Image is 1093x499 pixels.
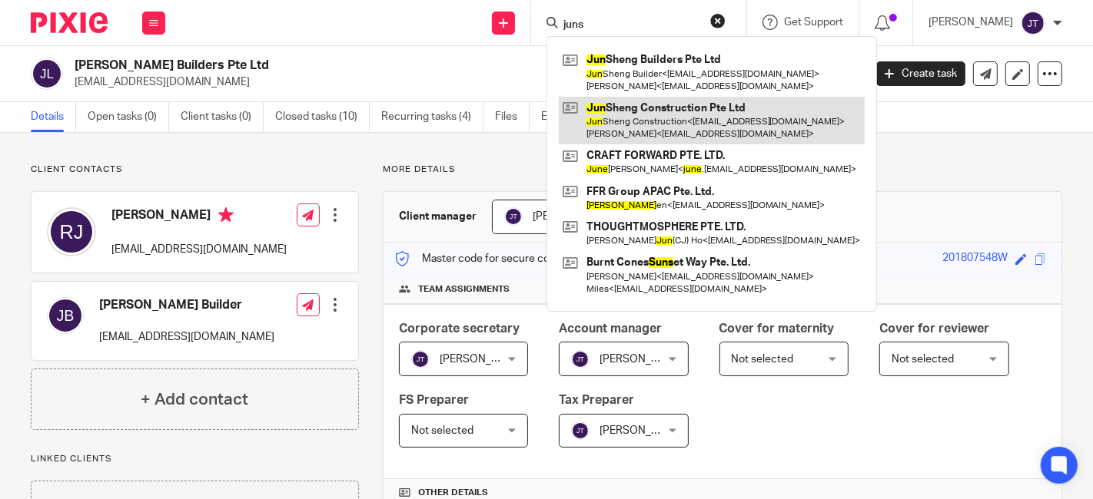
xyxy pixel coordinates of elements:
p: [EMAIL_ADDRESS][DOMAIN_NAME] [111,242,287,257]
h4: + Add contact [141,388,248,411]
a: Files [495,102,530,132]
span: [PERSON_NAME] [600,354,684,365]
img: svg%3E [571,421,590,440]
h2: [PERSON_NAME] Builders Pte Ltd [75,58,697,74]
span: Cover for reviewer [879,322,989,335]
p: Linked clients [31,453,359,465]
span: [PERSON_NAME] [600,425,684,436]
img: svg%3E [571,350,590,368]
img: Pixie [31,12,108,33]
h3: Client manager [399,209,477,224]
span: Get Support [784,17,843,28]
a: Client tasks (0) [181,102,264,132]
div: 201807548W [942,250,1008,268]
input: Search [562,18,700,32]
p: Master code for secure communications and files [395,251,660,266]
a: Create task [876,61,965,86]
p: [PERSON_NAME] [929,15,1013,30]
a: Emails [541,102,584,132]
p: More details [383,164,1062,176]
a: Recurring tasks (4) [381,102,483,132]
span: Not selected [892,354,954,365]
span: Corporate secretary [399,322,520,335]
span: Team assignments [418,283,510,296]
a: Closed tasks (10) [275,102,370,132]
span: [PERSON_NAME] [440,354,524,365]
h4: [PERSON_NAME] [111,207,287,226]
span: Not selected [411,425,473,436]
span: Cover for maternity [719,322,835,335]
span: FS Preparer [399,394,469,406]
span: Account manager [559,322,662,335]
img: svg%3E [47,297,84,334]
img: svg%3E [1021,11,1045,35]
span: Tax Preparer [559,394,634,406]
img: svg%3E [47,207,96,256]
a: Open tasks (0) [88,102,169,132]
img: svg%3E [411,350,430,368]
img: svg%3E [31,58,63,90]
span: Not selected [732,354,794,365]
p: Client contacts [31,164,359,176]
span: Other details [418,487,488,499]
i: Primary [218,207,234,223]
p: [EMAIL_ADDRESS][DOMAIN_NAME] [75,74,853,90]
span: [PERSON_NAME] [533,211,617,222]
img: svg%3E [504,207,523,226]
a: Details [31,102,76,132]
h4: [PERSON_NAME] Builder [99,297,274,313]
p: [EMAIL_ADDRESS][DOMAIN_NAME] [99,329,274,345]
button: Clear [710,13,726,28]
